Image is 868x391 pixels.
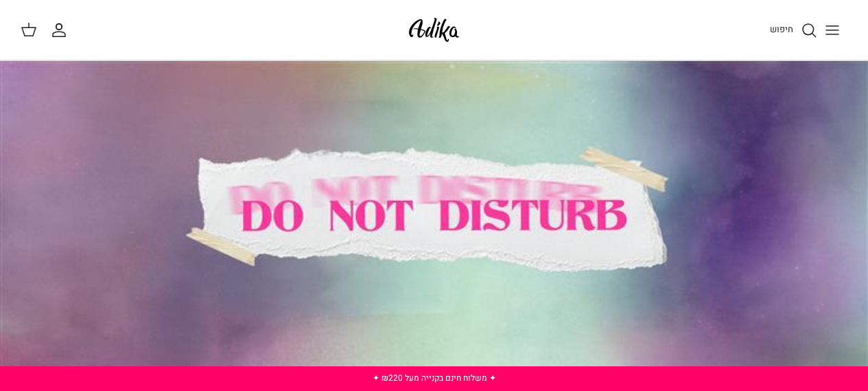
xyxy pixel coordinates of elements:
a: ✦ משלוח חינם בקנייה מעל ₪220 ✦ [373,372,496,384]
span: חיפוש [770,23,793,36]
a: חיפוש [770,22,817,38]
img: Adika IL [405,14,463,46]
button: Toggle menu [817,15,847,45]
a: החשבון שלי [51,22,73,38]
